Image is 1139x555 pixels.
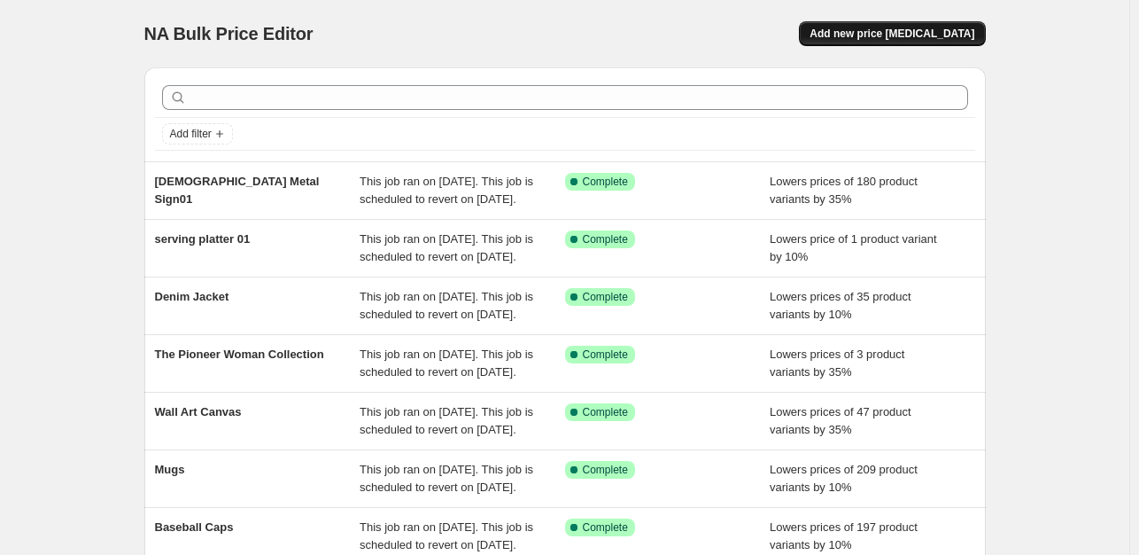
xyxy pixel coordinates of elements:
[799,21,985,46] button: Add new price [MEDICAL_DATA]
[583,463,628,477] span: Complete
[583,232,628,246] span: Complete
[360,405,533,436] span: This job ran on [DATE]. This job is scheduled to revert on [DATE].
[770,520,918,551] span: Lowers prices of 197 product variants by 10%
[770,290,911,321] span: Lowers prices of 35 product variants by 10%
[155,290,229,303] span: Denim Jacket
[583,175,628,189] span: Complete
[155,175,320,206] span: [DEMOGRAPHIC_DATA] Metal Sign01
[770,175,918,206] span: Lowers prices of 180 product variants by 35%
[583,290,628,304] span: Complete
[583,405,628,419] span: Complete
[360,232,533,263] span: This job ran on [DATE]. This job is scheduled to revert on [DATE].
[583,348,628,362] span: Complete
[155,463,185,476] span: Mugs
[810,27,974,41] span: Add new price [MEDICAL_DATA]
[360,290,533,321] span: This job ran on [DATE]. This job is scheduled to revert on [DATE].
[360,520,533,551] span: This job ran on [DATE]. This job is scheduled to revert on [DATE].
[360,175,533,206] span: This job ran on [DATE]. This job is scheduled to revert on [DATE].
[583,520,628,535] span: Complete
[162,123,233,145] button: Add filter
[155,520,234,534] span: Baseball Caps
[770,405,911,436] span: Lowers prices of 47 product variants by 35%
[770,232,937,263] span: Lowers price of 1 product variant by 10%
[360,348,533,379] span: This job ran on [DATE]. This job is scheduled to revert on [DATE].
[360,463,533,494] span: This job ran on [DATE]. This job is scheduled to revert on [DATE].
[770,463,918,494] span: Lowers prices of 209 product variants by 10%
[770,348,904,379] span: Lowers prices of 3 product variants by 35%
[144,24,314,43] span: NA Bulk Price Editor
[155,348,324,361] span: The Pioneer Woman Collection
[155,405,242,418] span: Wall Art Canvas
[170,127,212,141] span: Add filter
[155,232,251,246] span: serving platter 01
